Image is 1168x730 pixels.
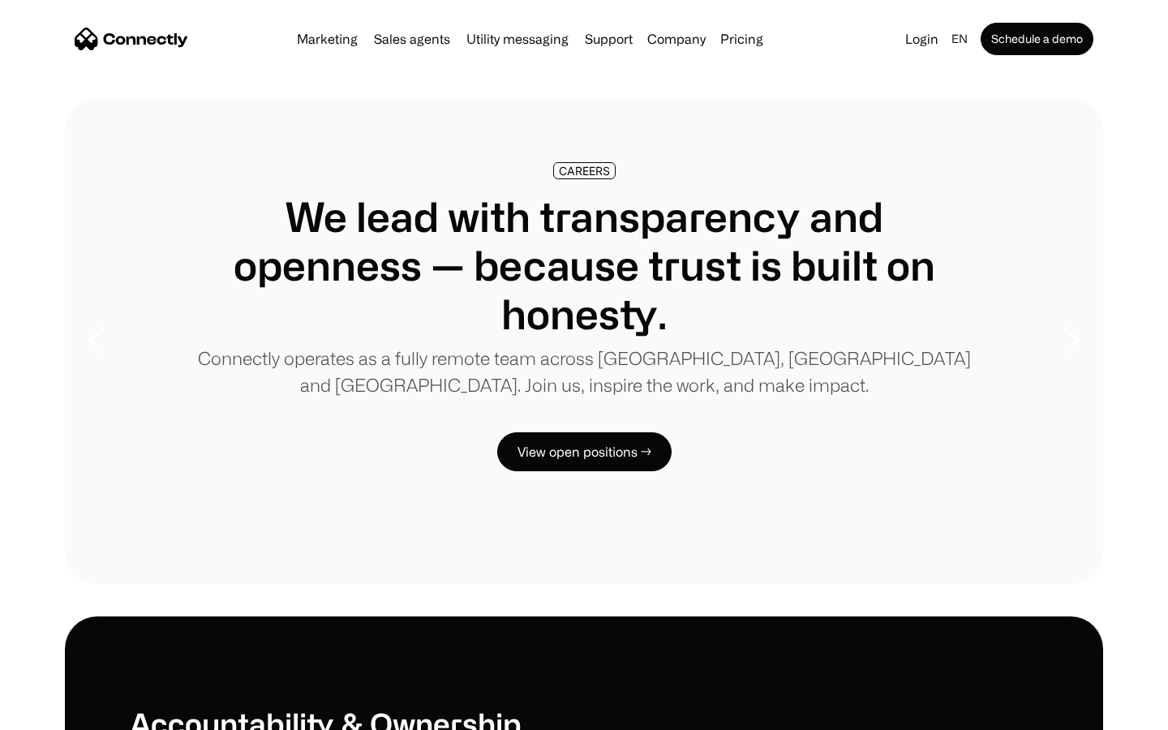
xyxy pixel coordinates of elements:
a: Support [578,32,639,45]
a: Utility messaging [460,32,575,45]
h1: We lead with transparency and openness — because trust is built on honesty. [195,192,973,338]
a: View open positions → [497,432,672,471]
a: Marketing [290,32,364,45]
p: Connectly operates as a fully remote team across [GEOGRAPHIC_DATA], [GEOGRAPHIC_DATA] and [GEOGRA... [195,345,973,398]
a: Pricing [714,32,770,45]
div: en [951,28,968,50]
div: CAREERS [559,165,610,177]
aside: Language selected: English [16,700,97,724]
ul: Language list [32,702,97,724]
a: Sales agents [367,32,457,45]
a: Schedule a demo [981,23,1093,55]
a: Login [899,28,945,50]
div: Company [647,28,706,50]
